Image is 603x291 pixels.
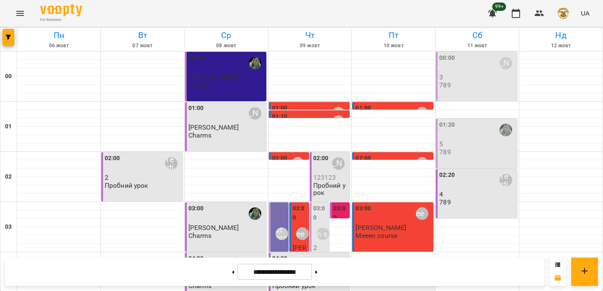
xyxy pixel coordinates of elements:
[313,244,328,251] p: 2
[188,82,209,89] p: Bag fix
[272,154,288,163] label: 02:00
[5,122,12,131] h6: 01
[500,57,512,69] div: Иван Шемберко
[437,29,518,42] h6: Сб
[439,74,515,81] p: 3
[10,3,30,23] button: Menu
[439,199,451,206] p: 789
[332,157,345,170] div: Иван Шемберко
[293,244,307,273] span: [PERSON_NAME]
[313,154,329,163] label: 02:00
[353,42,434,50] h6: 10 жовт
[521,42,601,50] h6: 12 жовт
[581,9,590,18] span: UA
[353,29,434,42] h6: Пт
[577,5,593,21] button: UA
[437,42,518,50] h6: 11 жовт
[356,224,406,232] span: [PERSON_NAME]
[521,29,601,42] h6: Нд
[5,72,12,81] h6: 00
[186,29,267,42] h6: Ср
[188,123,239,131] span: [PERSON_NAME]
[102,42,183,50] h6: 07 жовт
[40,17,82,23] span: For Business
[439,120,455,130] label: 01:20
[276,227,288,240] div: Test profile
[272,244,283,259] span: 123123
[557,8,569,19] img: e4fadf5fdc8e1f4c6887bfc6431a60f1.png
[439,191,515,198] p: 4
[186,42,267,50] h6: 08 жовт
[188,232,212,239] p: Charms
[5,172,12,181] h6: 02
[249,207,261,220] img: Albus Dumbledore
[18,29,99,42] h6: Пн
[333,204,348,222] label: 03:00
[105,174,181,181] p: 2
[356,204,371,213] label: 03:00
[356,104,371,113] label: 01:00
[188,204,204,213] label: 03:00
[105,154,120,163] label: 02:00
[416,157,428,170] div: Meeen
[439,148,451,156] p: 789
[40,4,82,16] img: Voopty Logo
[249,107,261,120] div: Иван Шемберко
[188,224,239,232] span: [PERSON_NAME]
[332,107,345,120] div: Meeen
[416,107,428,120] div: Meeen
[272,112,288,121] label: 01:10
[416,207,428,220] div: Meeen
[356,232,397,239] p: Meeen course
[332,115,345,128] div: Meeen
[188,104,204,113] label: 01:00
[293,204,307,222] label: 03:00
[313,182,348,197] p: Пробний урок
[270,42,350,50] h6: 09 жовт
[492,3,506,11] span: 99+
[188,132,212,139] p: Charms
[102,29,183,42] h6: Вт
[165,157,178,170] div: For Testing
[313,204,328,222] label: 03:00
[313,174,336,181] span: 123123
[296,227,309,240] div: Meeen
[439,54,455,63] label: 00:00
[439,140,515,148] p: 5
[272,104,288,113] label: 01:00
[439,171,455,180] label: 02:20
[500,174,512,186] div: For Testing
[105,182,148,189] p: Пробний урок
[317,227,329,240] div: Can see
[439,82,451,89] p: 789
[188,54,204,63] label: 00:00
[272,204,287,222] label: 03:00
[270,29,350,42] h6: Чт
[291,157,304,170] div: Meeen
[356,154,371,163] label: 02:00
[500,124,512,136] img: Albus Dumbledore
[188,73,239,81] span: [PERSON_NAME]
[249,57,261,69] img: Albus Dumbledore
[18,42,99,50] h6: 06 жовт
[5,222,12,232] h6: 03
